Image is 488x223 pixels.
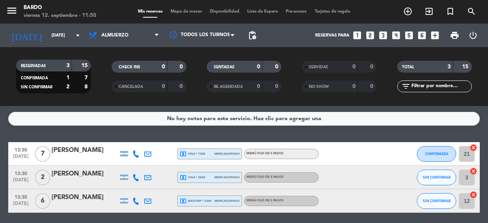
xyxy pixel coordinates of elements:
[391,30,401,40] i: looks_4
[11,168,31,177] span: 13:30
[352,84,356,89] strong: 0
[6,5,18,19] button: menu
[309,85,329,89] span: NO SHOW
[35,193,50,209] span: 6
[423,175,451,179] span: SIN CONFIRMAR
[180,197,211,205] span: master * 1308
[51,192,118,203] div: [PERSON_NAME]
[446,7,455,16] i: turned_in_not
[403,7,413,16] i: add_circle_outline
[167,114,321,123] div: No hay notas para este servicio. Haz clic para agregar una
[180,174,205,181] span: visa * 2919
[417,193,456,209] button: SIN CONFIRMAR
[206,9,243,14] span: Disponibilidad
[275,64,280,69] strong: 0
[73,31,83,40] i: arrow_drop_down
[66,75,70,80] strong: 1
[66,63,70,68] strong: 3
[470,191,477,199] i: cancel
[378,30,388,40] i: looks_3
[51,169,118,179] div: [PERSON_NAME]
[246,199,284,202] span: Menú fijo de 5 pasos
[468,31,478,40] i: power_settings_new
[162,84,165,89] strong: 0
[180,64,184,69] strong: 0
[423,199,451,203] span: SIN CONFIRMAR
[180,150,205,157] span: visa * 7308
[101,33,128,38] span: Almuerzo
[282,9,311,14] span: Pre-acceso
[215,151,240,156] span: mercadopago
[401,82,411,91] i: filter_list
[311,9,354,14] span: Tarjetas de regalo
[180,84,184,89] strong: 0
[51,145,118,155] div: [PERSON_NAME]
[180,150,187,157] i: local_atm
[119,85,143,89] span: CANCELADA
[309,65,328,69] span: SERVIDAS
[35,170,50,185] span: 2
[6,27,48,44] i: [DATE]
[11,145,31,154] span: 13:30
[21,64,46,68] span: RESERVADAS
[84,75,89,80] strong: 7
[370,84,375,89] strong: 0
[214,85,243,89] span: RE AGENDADA
[365,30,375,40] i: looks_two
[35,146,50,162] span: 7
[257,64,260,69] strong: 0
[24,4,96,12] div: Bardo
[402,65,414,69] span: TOTAL
[257,84,260,89] strong: 0
[24,12,96,20] div: viernes 12. septiembre - 11:50
[352,64,356,69] strong: 0
[21,76,48,80] span: CONFIRMADA
[11,201,31,210] span: [DATE]
[417,146,456,162] button: CONFIRMADA
[66,84,70,90] strong: 2
[464,24,482,47] div: LOG OUT
[315,33,349,38] span: Reservas para
[417,30,427,40] i: looks_6
[215,175,240,180] span: mercadopago
[467,7,476,16] i: search
[430,30,440,40] i: add_box
[246,175,284,179] span: Menú fijo de 5 pasos
[450,31,459,40] span: print
[417,170,456,185] button: SIN CONFIRMAR
[404,30,414,40] i: looks_5
[424,7,434,16] i: exit_to_app
[119,65,140,69] span: CHECK INS
[462,64,470,69] strong: 15
[162,64,165,69] strong: 0
[411,82,471,91] input: Filtrar por nombre...
[81,63,89,68] strong: 15
[448,64,451,69] strong: 3
[352,30,362,40] i: looks_one
[215,198,240,203] span: mercadopago
[470,167,477,175] i: cancel
[243,9,282,14] span: Lista de Espera
[425,152,448,156] span: CONFIRMADA
[370,64,375,69] strong: 0
[21,85,52,89] span: SIN CONFIRMAR
[11,154,31,163] span: [DATE]
[6,5,18,16] i: menu
[180,174,187,181] i: local_atm
[214,65,235,69] span: SENTADAS
[11,177,31,186] span: [DATE]
[134,9,167,14] span: Mis reservas
[246,152,284,155] span: Menú fijo de 5 pasos
[248,31,257,40] span: pending_actions
[180,197,187,205] i: local_atm
[167,9,206,14] span: Mapa de mesas
[470,144,477,152] i: cancel
[84,84,89,90] strong: 8
[11,192,31,201] span: 13:30
[275,84,280,89] strong: 0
